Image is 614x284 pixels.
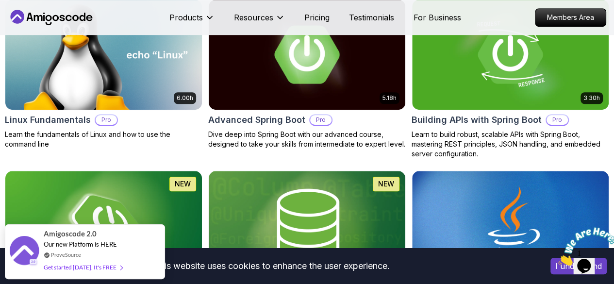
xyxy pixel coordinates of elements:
[5,171,202,281] img: Spring Boot for Beginners card
[382,94,397,102] p: 5.18h
[169,12,215,31] button: Products
[554,223,614,269] iframe: chat widget
[51,251,81,259] a: ProveSource
[547,115,568,125] p: Pro
[10,236,39,267] img: provesource social proof notification image
[4,4,64,42] img: Chat attention grabber
[44,262,122,273] div: Get started [DATE]. It's FREE
[234,12,285,31] button: Resources
[378,179,394,189] p: NEW
[304,12,330,23] a: Pricing
[7,255,536,277] div: This website uses cookies to enhance the user experience.
[234,12,273,23] p: Resources
[44,240,117,248] span: Our new Platform is HERE
[412,130,609,159] p: Learn to build robust, scalable APIs with Spring Boot, mastering REST principles, JSON handling, ...
[208,130,406,149] p: Dive deep into Spring Boot with our advanced course, designed to take your skills from intermedia...
[535,9,606,26] p: Members Area
[412,113,542,127] h2: Building APIs with Spring Boot
[583,94,600,102] p: 3.30h
[414,12,461,23] a: For Business
[349,12,394,23] a: Testimonials
[310,115,332,125] p: Pro
[169,12,203,23] p: Products
[175,179,191,189] p: NEW
[5,113,91,127] h2: Linux Fundamentals
[550,258,607,274] button: Accept cookies
[44,228,97,239] span: Amigoscode 2.0
[209,171,405,281] img: Spring Data JPA card
[535,8,606,27] a: Members Area
[5,130,202,149] p: Learn the fundamentals of Linux and how to use the command line
[177,94,193,102] p: 6.00h
[4,4,8,12] span: 1
[412,171,609,281] img: Java for Beginners card
[96,115,117,125] p: Pro
[208,113,305,127] h2: Advanced Spring Boot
